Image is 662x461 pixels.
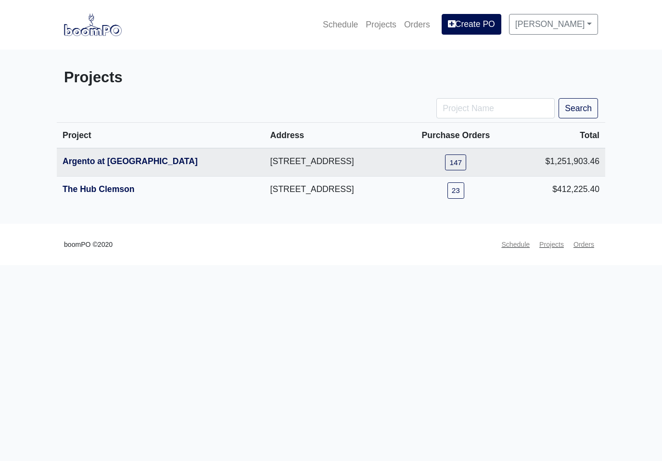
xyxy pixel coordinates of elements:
[64,69,324,87] h3: Projects
[442,14,501,34] a: Create PO
[400,14,434,35] a: Orders
[509,14,598,34] a: [PERSON_NAME]
[436,98,555,118] input: Project Name
[63,184,135,194] a: The Hub Clemson
[570,235,598,254] a: Orders
[57,123,265,149] th: Project
[512,148,605,177] td: $1,251,903.46
[447,182,464,198] a: 23
[265,148,399,177] td: [STREET_ADDRESS]
[362,14,400,35] a: Projects
[265,123,399,149] th: Address
[63,156,198,166] a: Argento at [GEOGRAPHIC_DATA]
[64,239,113,250] small: boomPO ©2020
[319,14,362,35] a: Schedule
[265,177,399,205] td: [STREET_ADDRESS]
[497,235,534,254] a: Schedule
[64,13,122,36] img: boomPO
[445,154,466,170] a: 147
[559,98,598,118] button: Search
[512,177,605,205] td: $412,225.40
[399,123,512,149] th: Purchase Orders
[512,123,605,149] th: Total
[535,235,568,254] a: Projects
